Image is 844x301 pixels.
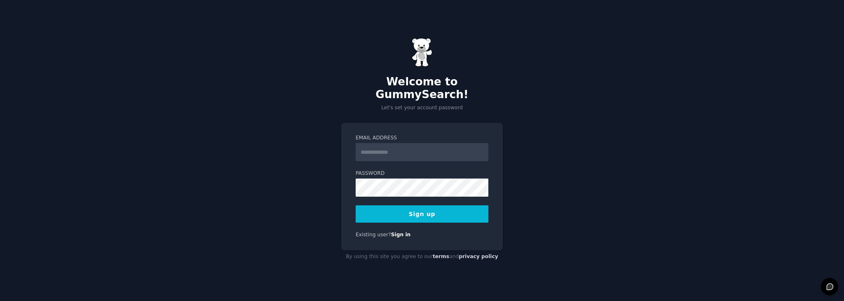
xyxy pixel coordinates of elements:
[433,254,449,259] a: terms
[356,134,488,142] label: Email Address
[356,232,391,238] span: Existing user?
[459,254,498,259] a: privacy policy
[341,250,503,263] div: By using this site you agree to our and
[341,75,503,101] h2: Welcome to GummySearch!
[391,232,411,238] a: Sign in
[356,205,488,223] button: Sign up
[356,170,488,177] label: Password
[341,104,503,112] p: Let's set your account password
[412,38,432,67] img: Gummy Bear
